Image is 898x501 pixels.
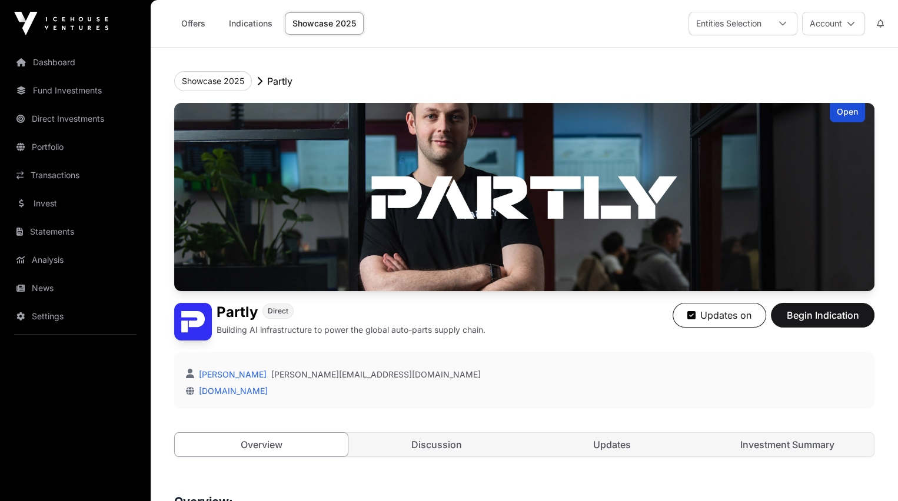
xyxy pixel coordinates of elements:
[9,49,141,75] a: Dashboard
[197,369,267,379] a: [PERSON_NAME]
[271,369,481,380] a: [PERSON_NAME][EMAIL_ADDRESS][DOMAIN_NAME]
[786,308,860,322] span: Begin Indication
[194,386,268,396] a: [DOMAIN_NAME]
[839,445,898,501] iframe: Chat Widget
[9,162,141,188] a: Transactions
[169,12,217,35] a: Offers
[267,74,292,88] p: Partly
[285,12,364,35] a: Showcase 2025
[268,306,288,316] span: Direct
[350,433,523,456] a: Discussion
[673,303,766,328] button: Updates on
[9,106,141,132] a: Direct Investments
[830,103,865,122] div: Open
[771,303,874,328] button: Begin Indication
[14,12,108,35] img: Icehouse Ventures Logo
[526,433,699,456] a: Updates
[9,303,141,329] a: Settings
[689,12,769,35] div: Entities Selection
[174,103,874,291] img: Partly
[217,324,485,336] p: Building AI infrastructure to power the global auto-parts supply chain.
[9,247,141,273] a: Analysis
[221,12,280,35] a: Indications
[9,191,141,216] a: Invest
[771,315,874,326] a: Begin Indication
[217,303,258,322] h1: Partly
[9,134,141,160] a: Portfolio
[701,433,874,456] a: Investment Summary
[174,303,212,340] img: Partly
[174,71,252,91] button: Showcase 2025
[802,12,865,35] button: Account
[9,275,141,301] a: News
[174,432,348,457] a: Overview
[9,219,141,245] a: Statements
[175,433,874,456] nav: Tabs
[9,78,141,103] a: Fund Investments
